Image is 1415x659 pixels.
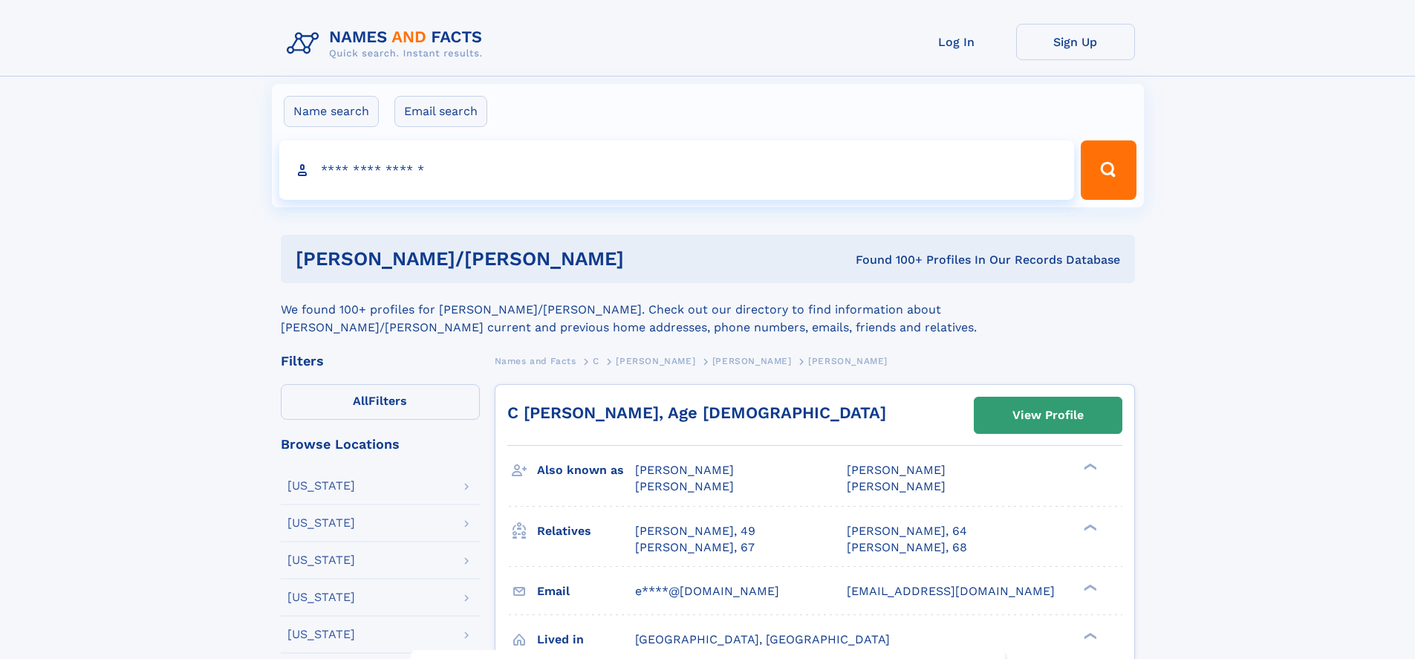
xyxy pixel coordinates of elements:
[353,394,368,408] span: All
[847,463,946,477] span: [PERSON_NAME]
[635,539,755,556] a: [PERSON_NAME], 67
[847,523,967,539] a: [PERSON_NAME], 64
[847,584,1055,598] span: [EMAIL_ADDRESS][DOMAIN_NAME]
[495,351,576,370] a: Names and Facts
[847,479,946,493] span: [PERSON_NAME]
[281,24,495,64] img: Logo Names and Facts
[847,539,967,556] a: [PERSON_NAME], 68
[281,354,480,368] div: Filters
[287,629,355,640] div: [US_STATE]
[975,397,1122,433] a: View Profile
[1016,24,1135,60] a: Sign Up
[897,24,1016,60] a: Log In
[712,351,792,370] a: [PERSON_NAME]
[281,438,480,451] div: Browse Locations
[287,517,355,529] div: [US_STATE]
[616,356,695,366] span: [PERSON_NAME]
[507,403,886,422] a: C [PERSON_NAME], Age [DEMOGRAPHIC_DATA]
[537,627,635,652] h3: Lived in
[537,519,635,544] h3: Relatives
[1080,522,1098,532] div: ❯
[593,351,599,370] a: C
[1080,462,1098,472] div: ❯
[712,356,792,366] span: [PERSON_NAME]
[635,632,890,646] span: [GEOGRAPHIC_DATA], [GEOGRAPHIC_DATA]
[1081,140,1136,200] button: Search Button
[740,252,1120,268] div: Found 100+ Profiles In Our Records Database
[537,458,635,483] h3: Also known as
[296,250,740,268] h1: [PERSON_NAME]/[PERSON_NAME]
[1012,398,1084,432] div: View Profile
[1080,631,1098,640] div: ❯
[1080,582,1098,592] div: ❯
[616,351,695,370] a: [PERSON_NAME]
[279,140,1075,200] input: search input
[635,463,734,477] span: [PERSON_NAME]
[394,96,487,127] label: Email search
[537,579,635,604] h3: Email
[287,480,355,492] div: [US_STATE]
[281,283,1135,337] div: We found 100+ profiles for [PERSON_NAME]/[PERSON_NAME]. Check out our directory to find informati...
[635,479,734,493] span: [PERSON_NAME]
[287,591,355,603] div: [US_STATE]
[808,356,888,366] span: [PERSON_NAME]
[593,356,599,366] span: C
[284,96,379,127] label: Name search
[635,523,755,539] a: [PERSON_NAME], 49
[281,384,480,420] label: Filters
[287,554,355,566] div: [US_STATE]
